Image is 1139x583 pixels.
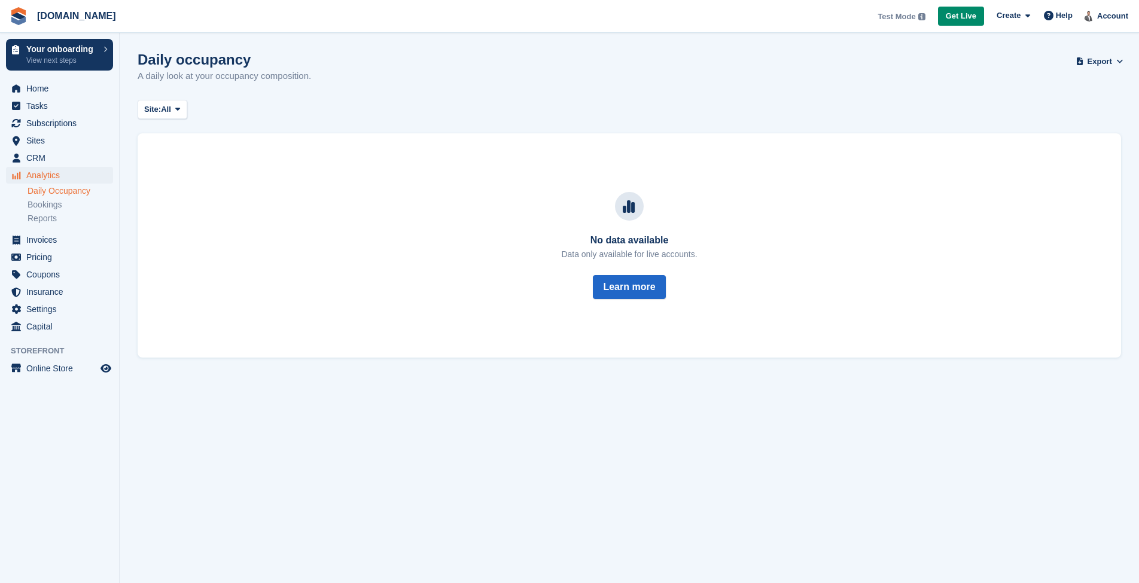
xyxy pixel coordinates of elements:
[1056,10,1073,22] span: Help
[26,360,98,377] span: Online Store
[6,318,113,335] a: menu
[26,266,98,283] span: Coupons
[161,103,171,115] span: All
[6,301,113,318] a: menu
[26,283,98,300] span: Insurance
[946,10,976,22] span: Get Live
[6,167,113,184] a: menu
[6,39,113,71] a: Your onboarding View next steps
[561,248,697,261] p: Data only available for live accounts.
[144,103,161,115] span: Site:
[1088,56,1112,68] span: Export
[28,185,113,197] a: Daily Occupancy
[26,97,98,114] span: Tasks
[6,80,113,97] a: menu
[26,115,98,132] span: Subscriptions
[26,55,98,66] p: View next steps
[6,249,113,265] a: menu
[26,80,98,97] span: Home
[1097,10,1128,22] span: Account
[878,11,915,23] span: Test Mode
[997,10,1021,22] span: Create
[1078,51,1121,71] button: Export
[938,7,984,26] a: Get Live
[11,345,119,357] span: Storefront
[6,149,113,166] a: menu
[26,132,98,149] span: Sites
[6,132,113,149] a: menu
[138,100,187,120] button: Site: All
[561,235,697,246] h3: No data available
[1083,10,1095,22] img: Ionut Grigorescu
[918,13,925,20] img: icon-info-grey-7440780725fd019a000dd9b08b2336e03edf1995a4989e88bcd33f0948082b44.svg
[32,6,121,26] a: [DOMAIN_NAME]
[6,97,113,114] a: menu
[28,199,113,210] a: Bookings
[6,360,113,377] a: menu
[26,167,98,184] span: Analytics
[10,7,28,25] img: stora-icon-8386f47178a22dfd0bd8f6a31ec36ba5ce8667c1dd55bd0f319d3a0aa187defe.svg
[6,115,113,132] a: menu
[26,318,98,335] span: Capital
[99,361,113,376] a: Preview store
[138,69,311,83] p: A daily look at your occupancy composition.
[593,275,665,299] button: Learn more
[26,149,98,166] span: CRM
[6,231,113,248] a: menu
[26,45,98,53] p: Your onboarding
[138,51,311,68] h1: Daily occupancy
[6,283,113,300] a: menu
[26,301,98,318] span: Settings
[28,213,113,224] a: Reports
[26,249,98,265] span: Pricing
[6,266,113,283] a: menu
[26,231,98,248] span: Invoices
